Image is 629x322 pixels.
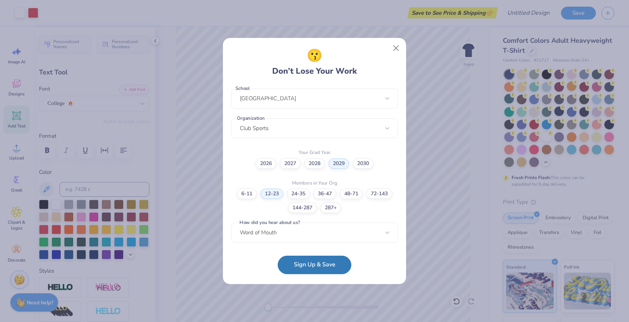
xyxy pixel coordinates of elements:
[237,189,257,199] label: 6-11
[299,149,331,157] label: Your Grad Year
[278,256,351,274] button: Sign Up & Save
[320,203,341,213] label: 287+
[307,46,322,65] span: 😗
[328,158,349,169] label: 2029
[353,158,373,169] label: 2030
[366,189,392,199] label: 72-143
[238,219,301,226] label: How did you hear about us?
[288,203,317,213] label: 144-287
[340,189,363,199] label: 48-71
[292,180,337,187] label: Members in Your Org
[256,158,276,169] label: 2026
[272,46,357,77] div: Don’t Lose Your Work
[260,189,283,199] label: 12-23
[234,85,251,92] label: School
[313,189,336,199] label: 36-47
[389,41,403,55] button: Close
[287,189,310,199] label: 24-35
[235,115,266,122] label: Organization
[280,158,301,169] label: 2027
[304,158,325,169] label: 2028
